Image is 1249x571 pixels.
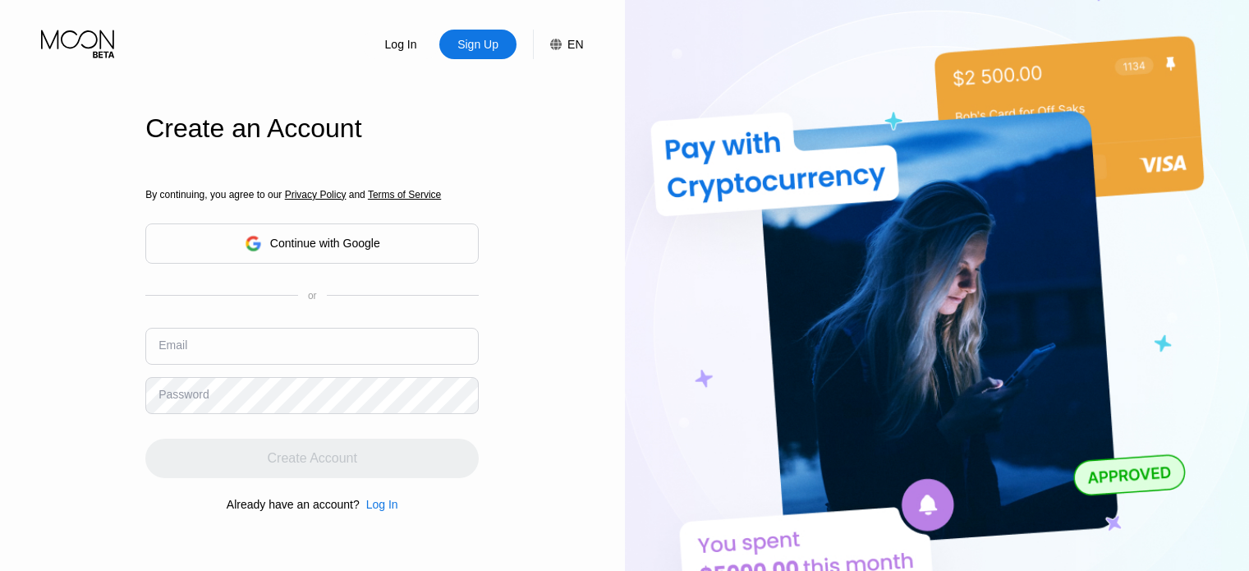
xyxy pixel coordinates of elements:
div: EN [533,30,583,59]
span: Privacy Policy [285,189,347,200]
div: Continue with Google [270,237,380,250]
div: EN [567,38,583,51]
div: Sign Up [439,30,517,59]
div: Already have an account? [227,498,360,511]
span: Terms of Service [368,189,441,200]
div: Email [158,338,187,352]
div: Log In [383,36,419,53]
div: Continue with Google [145,223,479,264]
div: Log In [360,498,398,511]
span: and [346,189,368,200]
div: Sign Up [456,36,500,53]
div: or [308,290,317,302]
div: Log In [362,30,439,59]
div: Create an Account [145,113,479,144]
div: Password [158,388,209,401]
div: By continuing, you agree to our [145,189,479,200]
div: Log In [366,498,398,511]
